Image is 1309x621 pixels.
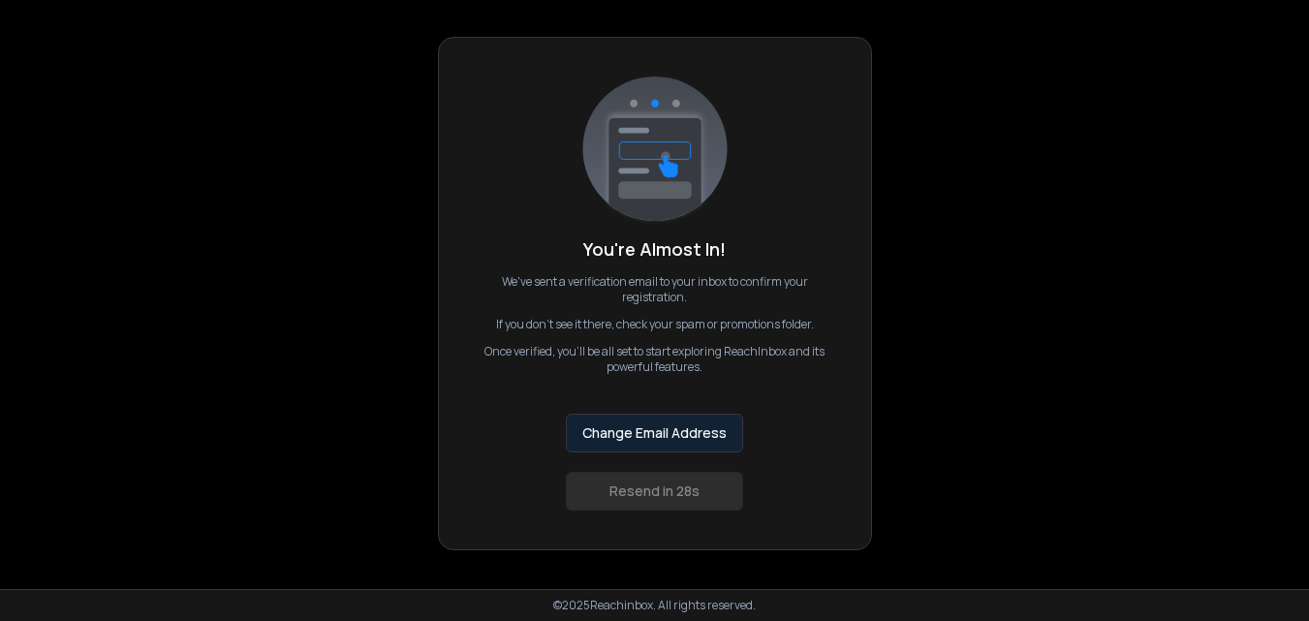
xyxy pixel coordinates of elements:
img: logo [582,77,728,224]
p: If you don't see it there, check your spam or promotions folder. [496,317,814,332]
h1: You're Almost In! [583,235,726,263]
button: Change Email Address [566,414,743,452]
p: © 2025 Reachinbox. All rights reserved. [553,598,756,613]
p: Once verified, you’ll be all set to start exploring ReachInbox and its powerful features. [478,344,832,375]
p: We've sent a verification email to your inbox to confirm your registration. [478,274,832,305]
